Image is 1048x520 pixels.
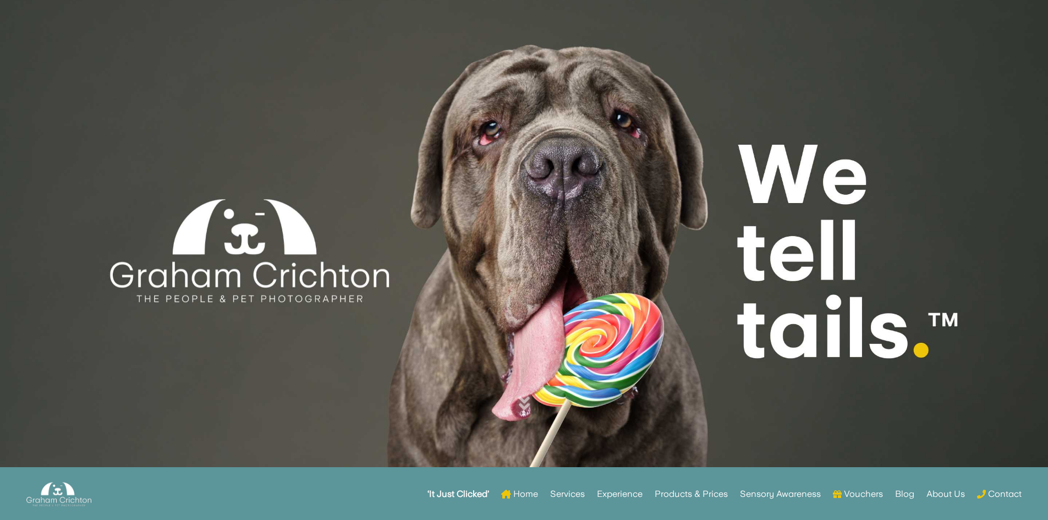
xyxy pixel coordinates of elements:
[833,473,883,516] a: Vouchers
[740,473,821,516] a: Sensory Awareness
[926,473,965,516] a: About Us
[977,473,1022,516] a: Contact
[501,473,538,516] a: Home
[26,479,91,510] img: Graham Crichton Photography Logo - Graham Crichton - Belfast Family & Pet Photography Studio
[427,490,489,498] strong: ‘It Just Clicked’
[550,473,585,516] a: Services
[655,473,728,516] a: Products & Prices
[597,473,643,516] a: Experience
[895,473,914,516] a: Blog
[427,473,489,516] a: ‘It Just Clicked’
